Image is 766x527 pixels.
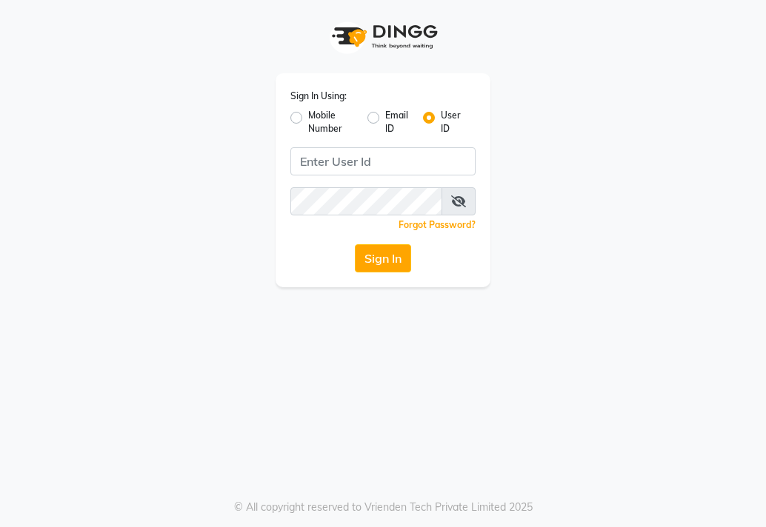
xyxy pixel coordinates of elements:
label: Mobile Number [308,109,356,135]
label: Sign In Using: [290,90,347,103]
a: Forgot Password? [399,219,476,230]
button: Sign In [355,244,411,272]
img: logo1.svg [324,15,442,58]
label: User ID [441,109,464,135]
input: Username [290,147,476,175]
label: Email ID [385,109,410,135]
input: Username [290,187,442,215]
